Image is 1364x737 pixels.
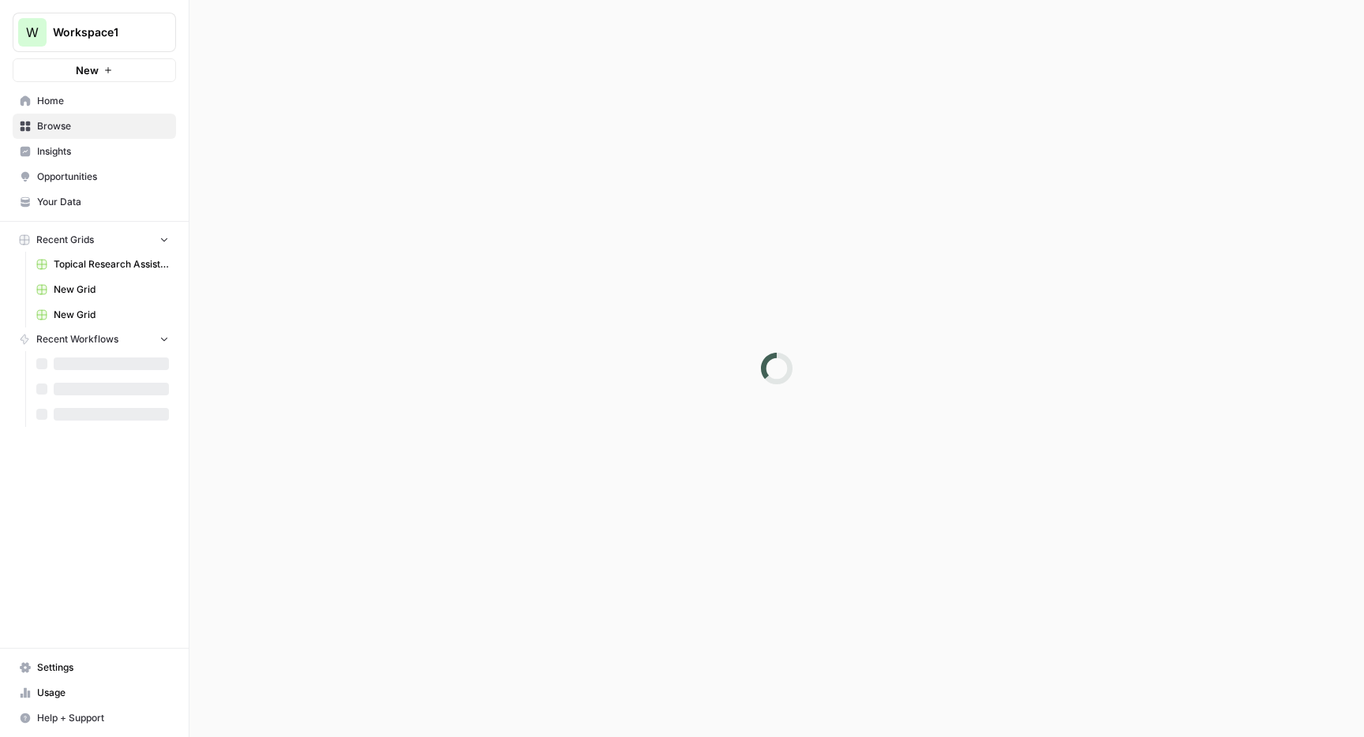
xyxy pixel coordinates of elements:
a: Your Data [13,189,176,215]
span: Your Data [37,195,169,209]
a: Settings [13,655,176,680]
button: New [13,58,176,82]
span: Settings [37,660,169,675]
button: Recent Workflows [13,327,176,351]
span: New [76,62,99,78]
span: Recent Grids [36,233,94,247]
a: Topical Research Assistant [29,252,176,277]
a: Insights [13,139,176,164]
a: Usage [13,680,176,705]
a: New Grid [29,277,176,302]
span: Browse [37,119,169,133]
span: Insights [37,144,169,159]
span: W [26,23,39,42]
a: New Grid [29,302,176,327]
a: Browse [13,114,176,139]
button: Recent Grids [13,228,176,252]
button: Workspace: Workspace1 [13,13,176,52]
button: Help + Support [13,705,176,731]
span: Help + Support [37,711,169,725]
span: Usage [37,686,169,700]
span: Opportunities [37,170,169,184]
span: Workspace1 [53,24,148,40]
span: Topical Research Assistant [54,257,169,271]
a: Opportunities [13,164,176,189]
span: New Grid [54,282,169,297]
span: Recent Workflows [36,332,118,346]
span: Home [37,94,169,108]
a: Home [13,88,176,114]
span: New Grid [54,308,169,322]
